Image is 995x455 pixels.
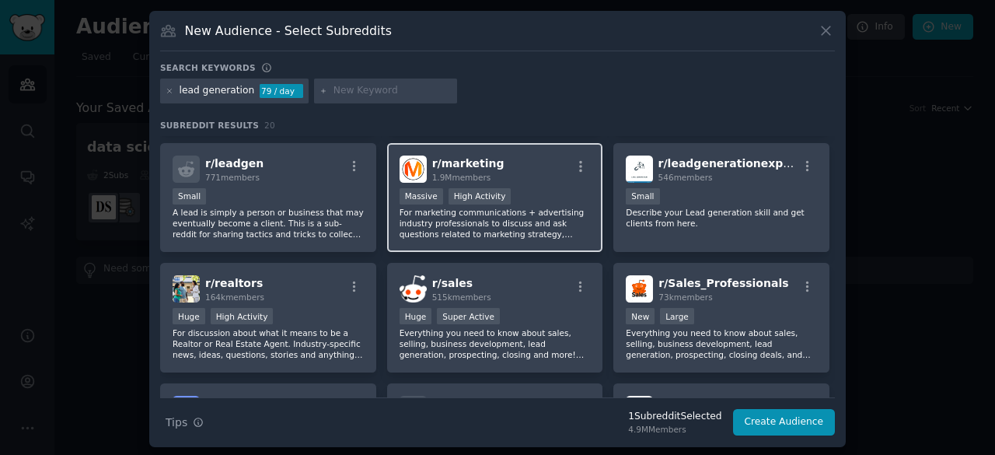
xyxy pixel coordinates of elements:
span: 515k members [432,292,491,302]
h3: New Audience - Select Subreddits [185,23,392,39]
div: 79 / day [260,84,303,98]
div: Massive [400,188,443,205]
img: SaaS [173,396,200,423]
img: realtors [173,275,200,303]
div: Super Active [437,308,500,324]
span: Subreddit Results [160,120,259,131]
button: Create Audience [733,409,836,436]
img: leadgenerationexpert [626,156,652,183]
div: Huge [400,308,432,324]
div: Small [173,188,206,205]
div: Small [626,188,659,205]
span: 73k members [658,292,712,302]
div: 4.9M Members [628,424,721,435]
span: 1.9M members [432,173,491,182]
div: Large [660,308,694,324]
p: Everything you need to know about sales, selling, business development, lead generation, prospect... [626,327,817,360]
span: Tips [166,415,187,431]
div: 1 Subreddit Selected [628,410,721,424]
span: 771 members [205,173,260,182]
span: r/ sales [432,277,473,289]
span: r/ Sales_Professionals [658,277,788,289]
img: egyptstory [626,396,653,423]
img: Sales_Professionals [626,275,653,303]
p: For marketing communications + advertising industry professionals to discuss and ask questions re... [400,207,591,240]
p: Describe your Lead generation skill and get clients from here. [626,207,817,229]
span: 164k members [205,292,264,302]
span: r/ marketing [432,157,504,170]
h3: Search keywords [160,62,256,73]
span: r/ leadgen [205,157,264,170]
img: sales [400,275,427,303]
div: High Activity [449,188,511,205]
div: Huge [173,308,205,324]
span: 20 [264,121,275,130]
p: A lead is simply a person or business that may eventually become a client. This is a sub-reddit f... [173,207,364,240]
input: New Keyword [333,84,452,98]
img: marketing [400,156,427,183]
p: For discussion about what it means to be a Realtor or Real Estate Agent. Industry-specific news, ... [173,327,364,360]
div: New [626,308,655,324]
span: r/ leadgenerationexpert [658,157,801,170]
button: Tips [160,409,209,436]
div: High Activity [211,308,274,324]
div: lead generation [180,84,255,98]
span: r/ realtors [205,277,263,289]
p: Everything you need to know about sales, selling, business development, lead generation, prospect... [400,327,591,360]
span: 546 members [658,173,713,182]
